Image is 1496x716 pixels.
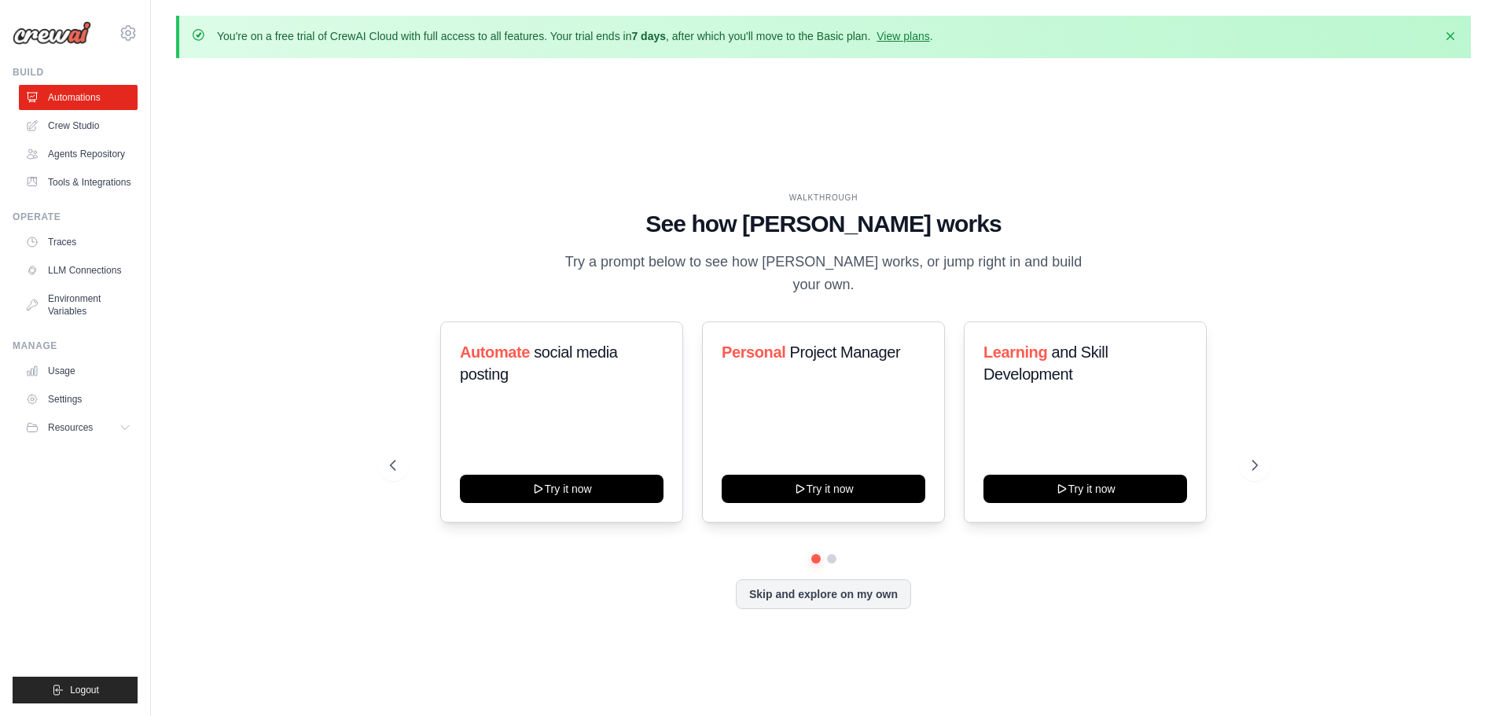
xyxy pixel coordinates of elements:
[19,358,138,384] a: Usage
[13,340,138,352] div: Manage
[19,415,138,440] button: Resources
[460,343,618,383] span: social media posting
[19,286,138,324] a: Environment Variables
[19,387,138,412] a: Settings
[19,170,138,195] a: Tools & Integrations
[983,343,1047,361] span: Learning
[631,30,666,42] strong: 7 days
[13,677,138,703] button: Logout
[19,141,138,167] a: Agents Repository
[19,229,138,255] a: Traces
[13,66,138,79] div: Build
[13,211,138,223] div: Operate
[722,475,925,503] button: Try it now
[13,21,91,45] img: Logo
[217,28,933,44] p: You're on a free trial of CrewAI Cloud with full access to all features. Your trial ends in , aft...
[48,421,93,434] span: Resources
[460,343,530,361] span: Automate
[789,343,900,361] span: Project Manager
[390,210,1258,238] h1: See how [PERSON_NAME] works
[70,684,99,696] span: Logout
[722,343,785,361] span: Personal
[460,475,663,503] button: Try it now
[19,113,138,138] a: Crew Studio
[19,258,138,283] a: LLM Connections
[877,30,929,42] a: View plans
[390,192,1258,204] div: WALKTHROUGH
[736,579,911,609] button: Skip and explore on my own
[560,251,1088,297] p: Try a prompt below to see how [PERSON_NAME] works, or jump right in and build your own.
[983,475,1187,503] button: Try it now
[19,85,138,110] a: Automations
